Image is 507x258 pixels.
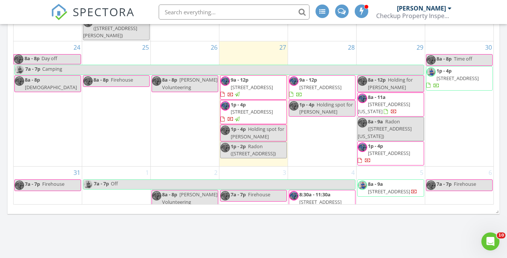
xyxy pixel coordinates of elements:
img: img_1603.jpeg [426,55,436,65]
img: img_1603.jpeg [15,181,24,190]
td: Go to September 1, 2025 [82,167,151,215]
span: 7a - 7p [93,180,109,189]
img: img_1603.jpeg [152,191,161,200]
td: Go to August 28, 2025 [288,41,356,167]
span: [PERSON_NAME] Volunteering [162,76,218,90]
img: The Best Home Inspection Software - Spectora [51,4,67,20]
span: Holding for [PERSON_NAME] [368,76,413,90]
span: 7a - 7p [231,191,246,198]
span: [STREET_ADDRESS] [299,84,342,91]
img: img_1603.jpeg [221,191,230,200]
td: Go to August 30, 2025 [425,41,493,167]
span: 7a - 7p [25,181,40,187]
a: Go to September 4, 2025 [350,167,356,179]
a: Go to September 1, 2025 [144,167,150,179]
span: [STREET_ADDRESS] [368,188,410,195]
span: 7a - 7p [437,181,452,187]
a: Go to September 5, 2025 [418,167,425,179]
span: [STREET_ADDRESS] [231,84,273,91]
a: Go to September 6, 2025 [487,167,493,179]
span: 8a - 9a [368,181,383,187]
a: 8a - 11a [STREET_ADDRESS][US_STATE] [357,93,424,117]
span: [STREET_ADDRESS][US_STATE] [289,199,342,212]
span: 1p - 4p [231,126,246,132]
span: [DEMOGRAPHIC_DATA] [25,84,77,91]
span: 1p - 2p [231,143,246,150]
span: [STREET_ADDRESS] [437,75,479,82]
a: Go to September 2, 2025 [213,167,219,179]
span: Firehouse [248,191,270,198]
a: 1p - 4p [STREET_ADDRESS] [426,67,479,88]
td: Go to August 25, 2025 [82,41,151,167]
span: 8a - 8p [162,76,177,83]
input: Search everything... [159,5,309,20]
span: Firehouse [454,181,476,187]
span: 8a - 8p [93,76,109,83]
span: Firehouse [111,76,133,83]
td: Go to September 5, 2025 [356,167,425,215]
span: 7a - 7p [25,65,41,74]
td: Go to August 29, 2025 [356,41,425,167]
img: img_1603.jpeg [15,76,24,86]
img: img_1603.jpeg [83,76,93,86]
iframe: Intercom live chat [481,232,499,250]
a: Go to August 28, 2025 [346,41,356,53]
a: Go to August 29, 2025 [415,41,425,53]
span: 8a - 11a [368,94,386,100]
td: Go to August 26, 2025 [151,41,219,167]
img: img_1603.jpeg [358,143,367,152]
a: 8a - 9a [STREET_ADDRESS] [368,181,417,194]
span: Holding spot for [PERSON_NAME] [299,101,353,115]
img: img_1603.jpeg [289,191,299,200]
span: 8a - 12p [368,76,386,83]
span: Firehouse [42,181,64,187]
img: img_1603.jpeg [289,76,299,86]
a: Go to September 3, 2025 [281,167,288,179]
img: img_1603.jpeg [221,143,230,152]
img: img_1603.jpeg [221,76,230,86]
td: Go to August 31, 2025 [14,167,82,215]
span: 1p - 4p [368,143,383,149]
img: img_1603.jpeg [358,118,367,127]
span: 9a - 12p [231,76,248,83]
img: img_1603.jpeg [221,126,230,135]
a: Go to August 24, 2025 [72,41,82,53]
td: Go to September 6, 2025 [425,167,493,215]
a: 1p - 4p [STREET_ADDRESS] [220,100,287,124]
img: 20250331_161203.jpg [83,180,93,189]
span: 1p - 4p [437,67,452,74]
img: 20250331_161203.jpg [15,65,24,74]
span: 10 [497,232,505,238]
span: [PERSON_NAME] Volunteering [162,191,218,205]
span: Radon ([STREET_ADDRESS]) [231,143,276,157]
span: SPECTORA [73,4,135,20]
a: 1p - 4p [STREET_ADDRESS] [426,66,493,91]
a: Go to August 27, 2025 [278,41,288,53]
a: 9a - 12p [STREET_ADDRESS] [220,75,287,100]
span: Day off [41,55,57,62]
a: 8a - 9a [STREET_ADDRESS] [357,179,424,196]
span: 1p - 4p [299,101,314,108]
img: 20250331_161203.jpg [426,67,436,77]
a: SPECTORA [51,10,135,26]
img: img_1603.jpeg [152,76,161,86]
a: 1p - 4p [STREET_ADDRESS] [358,143,410,164]
td: Go to September 4, 2025 [288,167,356,215]
span: Holding spot for [PERSON_NAME] [231,126,284,140]
div: Checkup Property Inspections, LLC [376,12,452,20]
span: Radon ([STREET_ADDRESS][US_STATE]) [358,118,412,139]
span: 9a - 12p [299,76,317,83]
span: [STREET_ADDRESS][US_STATE] [358,101,410,115]
span: 8a - 8p [437,55,452,62]
img: 20250331_161203.jpg [358,181,367,190]
td: Go to September 3, 2025 [219,167,288,215]
span: Time off [454,55,472,62]
a: 1p - 4p [STREET_ADDRESS] [357,141,424,166]
td: Go to August 24, 2025 [14,41,82,167]
a: 9a - 12p [STREET_ADDRESS] [289,75,355,100]
a: 9a - 12p [STREET_ADDRESS] [221,76,273,97]
span: 8a - 8p [162,191,177,198]
a: Go to August 30, 2025 [484,41,493,53]
span: 1p - 4p [231,101,246,108]
span: Radon ([STREET_ADDRESS][PERSON_NAME]) [83,18,137,39]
